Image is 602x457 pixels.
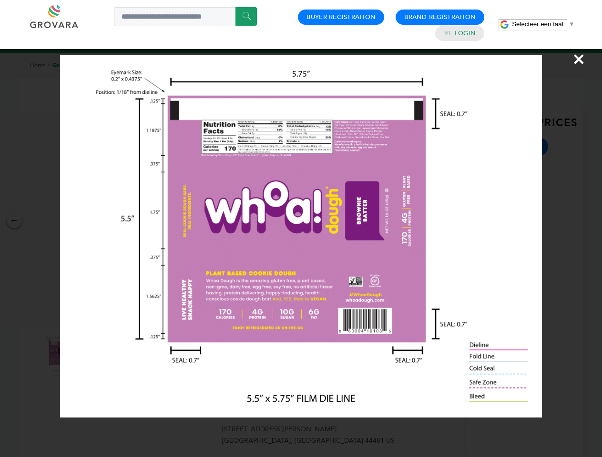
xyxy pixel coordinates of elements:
[60,55,541,417] img: Image Preview
[569,20,575,28] span: ▼
[404,13,476,21] a: Brand Registration
[114,7,257,26] input: Search a product or brand...
[306,13,376,21] a: Buyer Registration
[566,20,566,28] span: ​
[512,20,563,28] span: Selecteer een taal
[572,46,585,72] span: ×
[455,29,476,38] a: Login
[512,20,575,28] a: Selecteer een taal​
